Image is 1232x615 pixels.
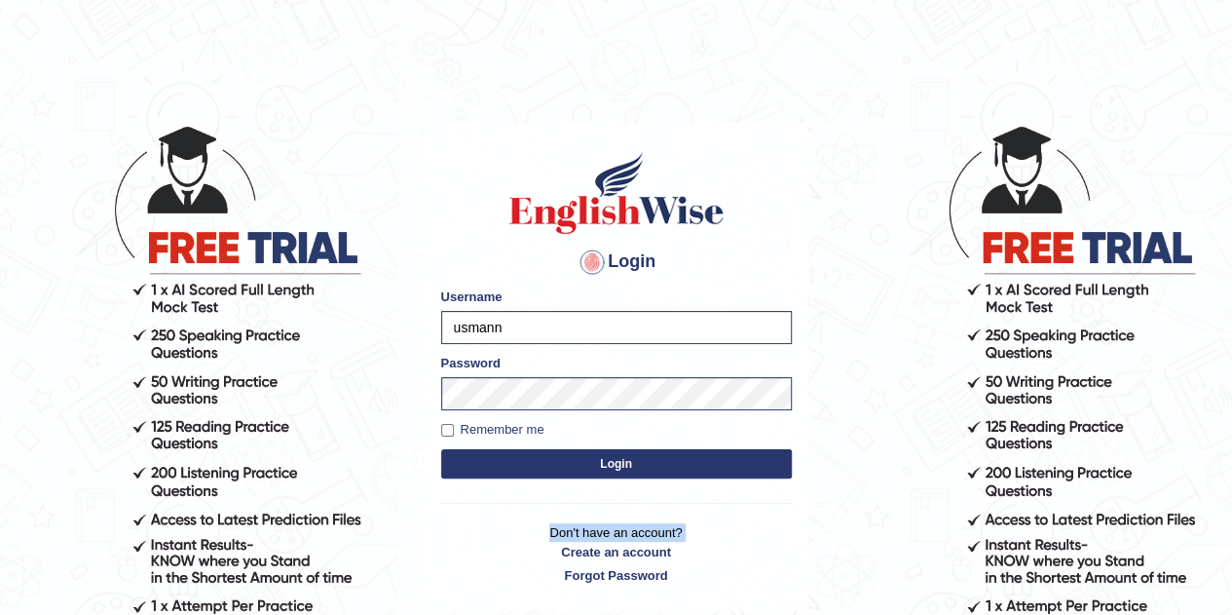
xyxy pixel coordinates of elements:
[441,424,454,437] input: Remember me
[505,149,728,237] img: Logo of English Wise sign in for intelligent practice with AI
[441,354,501,372] label: Password
[441,523,792,584] p: Don't have an account?
[441,288,503,306] label: Username
[441,247,792,278] h4: Login
[441,420,544,440] label: Remember me
[441,449,792,479] button: Login
[441,543,792,561] a: Create an account
[441,566,792,585] a: Forgot Password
